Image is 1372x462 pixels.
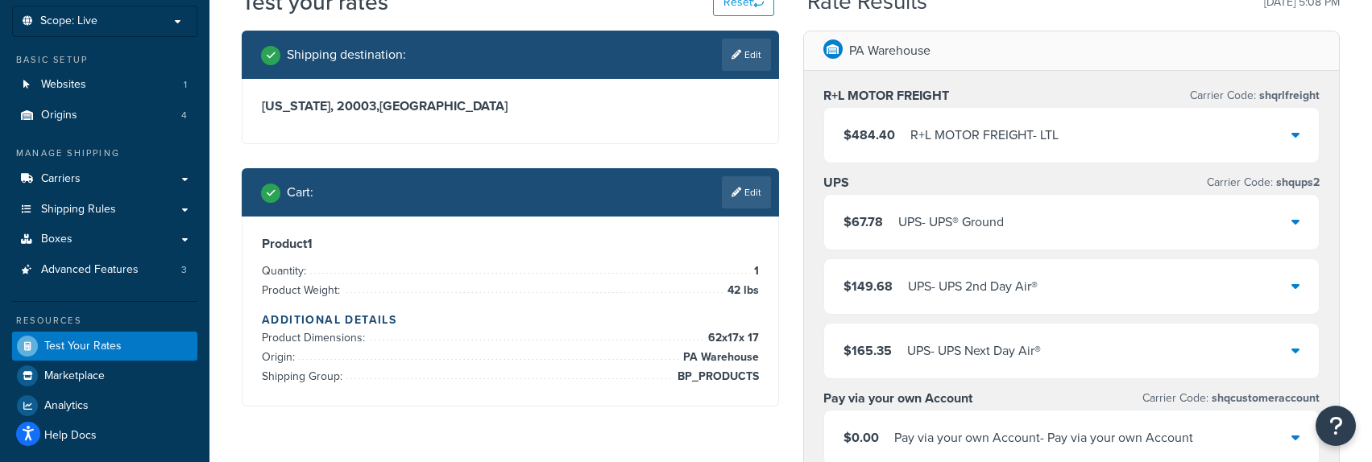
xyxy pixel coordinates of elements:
span: Origin: [262,349,299,365]
span: $67.78 [844,212,883,231]
h3: UPS [823,175,849,191]
li: Origins [12,101,197,130]
span: Quantity: [262,262,310,279]
span: 1 [184,78,187,92]
h3: Product 1 [262,236,759,252]
span: Marketplace [44,369,105,383]
button: Open Resource Center [1316,406,1356,446]
span: $165.35 [844,341,892,360]
span: Test Your Rates [44,340,122,353]
span: 62 x 17 x 17 [704,328,759,348]
li: Websites [12,70,197,100]
span: 4 [181,109,187,122]
span: Shipping Group: [262,368,346,385]
span: Boxes [41,233,73,246]
div: Resources [12,314,197,328]
span: Advanced Features [41,263,139,277]
span: Help Docs [44,429,97,443]
div: Basic Setup [12,53,197,67]
a: Advanced Features3 [12,255,197,285]
li: Advanced Features [12,255,197,285]
a: Test Your Rates [12,332,197,361]
span: shqrlfreight [1256,87,1320,104]
span: BP_PRODUCTS [674,367,759,386]
div: Manage Shipping [12,146,197,160]
span: Product Dimensions: [262,329,369,346]
span: shqcustomeraccount [1208,390,1320,406]
span: $484.40 [844,126,895,144]
span: 1 [750,262,759,281]
p: Carrier Code: [1142,387,1320,410]
span: Websites [41,78,86,92]
a: Edit [722,176,771,208]
span: $149.68 [844,277,893,295]
p: Carrier Code: [1207,171,1320,194]
h2: Shipping destination : [287,47,406,62]
span: Analytics [44,399,89,413]
a: Help Docs [12,421,197,450]
span: Shipping Rules [41,203,116,217]
div: UPS - UPS® Ground [898,211,1004,233]
h3: Pay via your own Account [823,390,972,406]
span: Origins [41,109,77,122]
h3: [US_STATE], 20003 , [GEOGRAPHIC_DATA] [262,98,759,114]
span: Carriers [41,172,81,186]
a: Boxes [12,225,197,254]
a: Origins4 [12,101,197,130]
a: Websites1 [12,70,197,100]
p: PA Warehouse [849,39,931,62]
h3: R+L MOTOR FREIGHT [823,88,949,104]
a: Analytics [12,391,197,420]
a: Shipping Rules [12,195,197,225]
span: Product Weight: [262,282,344,299]
a: Edit [722,39,771,71]
h2: Cart : [287,185,313,200]
span: $0.00 [844,428,879,447]
a: Marketplace [12,361,197,390]
a: Carriers [12,164,197,194]
p: Carrier Code: [1190,85,1320,107]
h4: Additional Details [262,311,759,328]
span: 42 lbs [723,281,759,300]
div: R+L MOTOR FREIGHT - LTL [910,124,1059,146]
div: UPS - UPS 2nd Day Air® [908,275,1038,298]
div: UPS - UPS Next Day Air® [907,340,1041,362]
span: 3 [181,263,187,277]
span: Scope: Live [40,14,97,28]
span: PA Warehouse [679,348,759,367]
div: Pay via your own Account - Pay via your own Account [894,427,1193,449]
span: shqups2 [1273,174,1320,191]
